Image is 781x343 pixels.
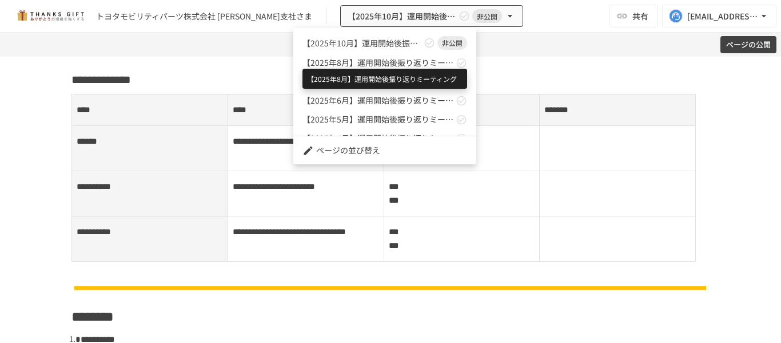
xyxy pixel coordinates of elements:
span: 【2025年5月】運用開始後振り返りミーティング [302,113,453,125]
span: 非公開 [437,38,467,48]
li: ページの並び替え [293,141,476,160]
span: 【2025年7月】運用開始後振り返りミーティング [302,76,453,88]
span: 【2025年6月】運用開始後振り返りミーティング [302,94,453,107]
span: 【2025年8月】運用開始後振り返りミーティング [302,57,453,69]
span: 【2025年4月】運用開始後振り返りミーティング [302,132,453,144]
span: 【2025年10月】運用開始後振り返りミーティング [302,37,421,49]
